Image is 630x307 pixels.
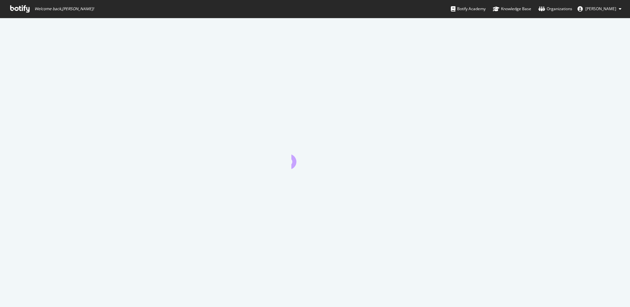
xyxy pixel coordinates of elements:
[291,145,339,169] div: animation
[572,4,627,14] button: [PERSON_NAME]
[538,6,572,12] div: Organizations
[451,6,486,12] div: Botify Academy
[493,6,531,12] div: Knowledge Base
[34,6,94,12] span: Welcome back, [PERSON_NAME] !
[585,6,616,12] span: Vincent Flaceliere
